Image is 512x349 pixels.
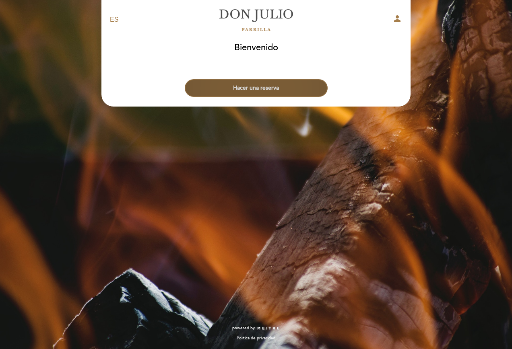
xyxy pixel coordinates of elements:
[257,326,280,331] img: MEITRE
[237,335,275,341] a: Política de privacidad
[206,9,306,31] a: [PERSON_NAME]
[392,14,402,26] button: person
[232,325,280,331] a: powered by
[185,79,328,97] button: Hacer una reserva
[234,43,278,53] h1: Bienvenido
[392,14,402,23] i: person
[232,325,255,331] span: powered by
